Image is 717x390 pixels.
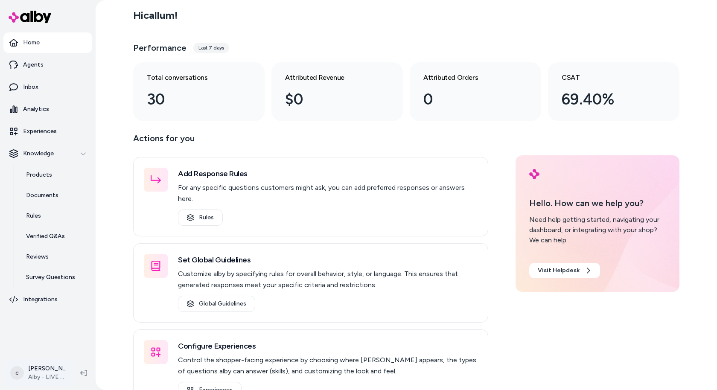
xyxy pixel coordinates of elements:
p: Inbox [23,83,38,91]
a: CSAT 69.40% [548,62,679,121]
a: Attributed Revenue $0 [271,62,403,121]
a: Inbox [3,77,92,97]
p: Experiences [23,127,57,136]
div: 30 [147,88,237,111]
a: Agents [3,55,92,75]
a: Integrations [3,289,92,310]
a: Products [17,165,92,185]
a: Home [3,32,92,53]
p: For any specific questions customers might ask, you can add preferred responses or answers here. [178,182,478,204]
h3: Set Global Guidelines [178,254,478,266]
img: alby Logo [9,11,51,23]
p: Agents [23,61,44,69]
div: 0 [423,88,514,111]
p: Knowledge [23,149,54,158]
h3: Attributed Revenue [285,73,376,83]
a: Reviews [17,247,92,267]
h3: Performance [133,42,187,54]
div: 69.40% [562,88,652,111]
p: Survey Questions [26,273,75,282]
p: Analytics [23,105,49,114]
h3: Total conversations [147,73,237,83]
p: Hello. How can we help you? [529,197,666,210]
p: Rules [26,212,41,220]
h3: Attributed Orders [423,73,514,83]
a: Attributed Orders 0 [410,62,541,121]
div: Last 7 days [193,43,229,53]
p: Verified Q&As [26,232,65,241]
a: Rules [178,210,223,226]
p: Customize alby by specifying rules for overall behavior, style, or language. This ensures that ge... [178,268,478,291]
p: Reviews [26,253,49,261]
h3: Add Response Rules [178,168,478,180]
h3: Configure Experiences [178,340,478,352]
h2: Hi callum ! [133,9,178,22]
p: Integrations [23,295,58,304]
p: Products [26,171,52,179]
p: Documents [26,191,58,200]
a: Rules [17,206,92,226]
a: Survey Questions [17,267,92,288]
div: Need help getting started, navigating your dashboard, or integrating with your shop? We can help. [529,215,666,245]
a: Verified Q&As [17,226,92,247]
h3: CSAT [562,73,652,83]
span: c [10,366,24,380]
a: Experiences [3,121,92,142]
p: Control the shopper-facing experience by choosing where [PERSON_NAME] appears, the types of quest... [178,355,478,377]
span: Alby - LIVE on [DOMAIN_NAME] [28,373,67,381]
button: Knowledge [3,143,92,164]
a: Analytics [3,99,92,119]
a: Global Guidelines [178,296,255,312]
div: $0 [285,88,376,111]
a: Total conversations 30 [133,62,265,121]
button: c[PERSON_NAME]Alby - LIVE on [DOMAIN_NAME] [5,359,73,387]
p: [PERSON_NAME] [28,364,67,373]
img: alby Logo [529,169,539,179]
p: Actions for you [133,131,488,152]
a: Documents [17,185,92,206]
p: Home [23,38,40,47]
a: Visit Helpdesk [529,263,600,278]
